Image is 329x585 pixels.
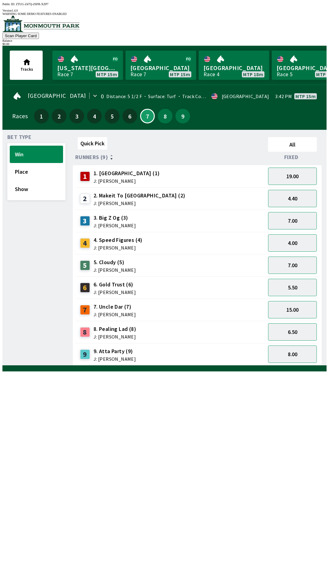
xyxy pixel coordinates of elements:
div: 9 [80,349,90,359]
div: $ 0.00 [2,42,327,46]
button: 4.40 [268,190,317,207]
div: 6 [80,283,90,292]
div: 4 [80,238,90,248]
button: Tracks [10,51,43,80]
div: 3 [80,216,90,226]
span: Bet Type [7,135,31,140]
span: J: [PERSON_NAME] [94,312,136,317]
span: [GEOGRAPHIC_DATA] [203,64,264,72]
div: 7 [80,305,90,315]
button: 8.00 [268,346,317,363]
span: MTP 15m [295,94,316,99]
span: All [271,141,314,148]
span: 7 [142,115,153,118]
button: 19.00 [268,168,317,185]
span: J: [PERSON_NAME] [94,179,160,183]
span: 6 [124,114,136,118]
div: Public ID: [2,2,327,6]
a: [US_STATE][GEOGRAPHIC_DATA]Race 7MTP 15m [52,51,123,80]
button: Win [10,146,63,163]
span: 1. [GEOGRAPHIC_DATA] (1) [94,169,160,177]
div: Version 1.4.0 [2,9,327,12]
div: 2 [80,194,90,204]
span: 2. Makeit To [GEOGRAPHIC_DATA] (2) [94,192,186,200]
div: 0 [101,94,104,99]
div: WARNING SOME DEMO FEATURES ENABLED [2,12,327,16]
span: 1 [36,114,47,118]
span: [US_STATE][GEOGRAPHIC_DATA] [57,64,118,72]
button: 6 [122,109,137,123]
button: 4 [87,109,102,123]
span: [GEOGRAPHIC_DATA] [130,64,191,72]
button: All [268,137,317,152]
button: 6.50 [268,323,317,341]
span: 4. Speed Figures (4) [94,236,143,244]
button: 4.00 [268,234,317,252]
span: MTP 18m [243,72,263,77]
button: 7.00 [268,257,317,274]
a: [GEOGRAPHIC_DATA]Race 7MTP 15m [126,51,196,80]
span: Distance: 5 1/2 F [106,93,142,99]
span: 3:42 PM [275,94,292,99]
span: 3. Big Z Og (3) [94,214,136,222]
img: venue logo [2,16,80,32]
span: J: [PERSON_NAME] [94,268,136,272]
span: Quick Pick [80,140,104,147]
span: 5.50 [288,284,297,291]
span: [GEOGRAPHIC_DATA] [28,93,86,98]
a: [GEOGRAPHIC_DATA]Race 4MTP 18m [199,51,269,80]
button: Scan Player Card [2,33,39,39]
span: 8.00 [288,351,297,358]
span: 2 [53,114,65,118]
span: 7.00 [288,217,297,224]
span: Place [15,168,58,175]
button: 1 [34,109,49,123]
div: Balance [2,39,327,42]
div: 8 [80,327,90,337]
span: J: [PERSON_NAME] [94,290,136,295]
div: Runners (9) [75,154,266,160]
div: [GEOGRAPHIC_DATA] [222,94,269,99]
span: Runners (9) [75,155,108,160]
span: ZTUG-Z47Q-Z6FR-XZP7 [16,2,48,6]
span: 5 [106,114,118,118]
div: Races [12,114,28,119]
button: Show [10,180,63,198]
span: 7. Uncle Dar (7) [94,303,136,311]
div: 5 [80,261,90,270]
button: Place [10,163,63,180]
button: 15.00 [268,301,317,318]
span: J: [PERSON_NAME] [94,334,136,339]
span: Tracks [20,66,33,72]
button: 5 [105,109,119,123]
span: Surface: Turf [142,93,176,99]
span: 4 [89,114,100,118]
button: 3 [69,109,84,123]
span: 4.40 [288,195,297,202]
div: Fixed [266,154,319,160]
span: MTP 15m [170,72,190,77]
span: Win [15,151,58,158]
button: 9 [175,109,190,123]
button: 8 [158,109,172,123]
button: Quick Pick [78,137,107,150]
span: 4.00 [288,239,297,246]
span: 8. Pealing Lad (8) [94,325,136,333]
span: J: [PERSON_NAME] [94,245,143,250]
span: Fixed [284,155,299,160]
span: 15.00 [286,306,299,313]
span: J: [PERSON_NAME] [94,356,136,361]
span: 9 [177,114,189,118]
div: Race 7 [130,72,146,77]
button: 7 [140,109,155,123]
span: 6. Gold Trust (6) [94,281,136,289]
span: J: [PERSON_NAME] [94,223,136,228]
span: Track Condition: Firm [176,93,230,99]
button: 5.50 [268,279,317,296]
span: 7.00 [288,262,297,269]
button: 2 [52,109,66,123]
span: 3 [71,114,83,118]
span: 9. Atta Party (9) [94,347,136,355]
span: 19.00 [286,173,299,180]
span: 8 [159,114,171,118]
